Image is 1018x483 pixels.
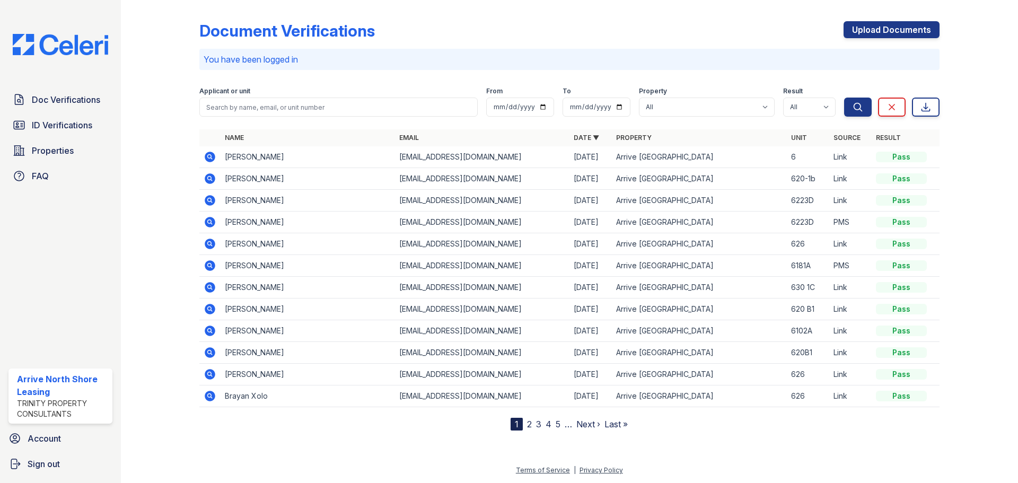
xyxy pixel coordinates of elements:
[486,87,503,95] label: From
[8,140,112,161] a: Properties
[876,282,927,293] div: Pass
[17,373,108,398] div: Arrive North Shore Leasing
[829,364,872,385] td: Link
[221,233,395,255] td: [PERSON_NAME]
[563,87,571,95] label: To
[876,134,901,142] a: Result
[612,146,786,168] td: Arrive [GEOGRAPHIC_DATA]
[876,239,927,249] div: Pass
[876,326,927,336] div: Pass
[787,190,829,212] td: 6223D
[527,419,532,429] a: 2
[787,364,829,385] td: 626
[221,342,395,364] td: [PERSON_NAME]
[829,385,872,407] td: Link
[569,277,612,298] td: [DATE]
[639,87,667,95] label: Property
[612,385,786,407] td: Arrive [GEOGRAPHIC_DATA]
[829,146,872,168] td: Link
[395,255,569,277] td: [EMAIL_ADDRESS][DOMAIN_NAME]
[791,134,807,142] a: Unit
[612,212,786,233] td: Arrive [GEOGRAPHIC_DATA]
[28,458,60,470] span: Sign out
[8,89,112,110] a: Doc Verifications
[829,342,872,364] td: Link
[32,144,74,157] span: Properties
[876,260,927,271] div: Pass
[221,168,395,190] td: [PERSON_NAME]
[612,190,786,212] td: Arrive [GEOGRAPHIC_DATA]
[787,255,829,277] td: 6181A
[221,190,395,212] td: [PERSON_NAME]
[876,217,927,227] div: Pass
[787,146,829,168] td: 6
[28,432,61,445] span: Account
[787,342,829,364] td: 620B1
[32,119,92,131] span: ID Verifications
[829,298,872,320] td: Link
[221,298,395,320] td: [PERSON_NAME]
[612,320,786,342] td: Arrive [GEOGRAPHIC_DATA]
[616,134,652,142] a: Property
[876,391,927,401] div: Pass
[612,168,786,190] td: Arrive [GEOGRAPHIC_DATA]
[395,320,569,342] td: [EMAIL_ADDRESS][DOMAIN_NAME]
[787,385,829,407] td: 626
[876,195,927,206] div: Pass
[199,21,375,40] div: Document Verifications
[612,233,786,255] td: Arrive [GEOGRAPHIC_DATA]
[395,212,569,233] td: [EMAIL_ADDRESS][DOMAIN_NAME]
[199,98,478,117] input: Search by name, email, or unit number
[787,298,829,320] td: 620 B1
[8,165,112,187] a: FAQ
[612,277,786,298] td: Arrive [GEOGRAPHIC_DATA]
[546,419,551,429] a: 4
[4,34,117,55] img: CE_Logo_Blue-a8612792a0a2168367f1c8372b55b34899dd931a85d93a1a3d3e32e68fde9ad4.png
[604,419,628,429] a: Last »
[612,342,786,364] td: Arrive [GEOGRAPHIC_DATA]
[829,255,872,277] td: PMS
[576,419,600,429] a: Next ›
[4,453,117,475] a: Sign out
[612,298,786,320] td: Arrive [GEOGRAPHIC_DATA]
[221,277,395,298] td: [PERSON_NAME]
[399,134,419,142] a: Email
[844,21,940,38] a: Upload Documents
[395,146,569,168] td: [EMAIL_ADDRESS][DOMAIN_NAME]
[612,255,786,277] td: Arrive [GEOGRAPHIC_DATA]
[565,418,572,431] span: …
[783,87,803,95] label: Result
[569,190,612,212] td: [DATE]
[787,233,829,255] td: 626
[221,385,395,407] td: Brayan Xolo
[612,364,786,385] td: Arrive [GEOGRAPHIC_DATA]
[876,347,927,358] div: Pass
[829,168,872,190] td: Link
[787,212,829,233] td: 6223D
[829,212,872,233] td: PMS
[829,190,872,212] td: Link
[876,173,927,184] div: Pass
[574,134,599,142] a: Date ▼
[199,87,250,95] label: Applicant or unit
[569,298,612,320] td: [DATE]
[32,170,49,182] span: FAQ
[569,364,612,385] td: [DATE]
[829,277,872,298] td: Link
[580,466,623,474] a: Privacy Policy
[569,212,612,233] td: [DATE]
[569,233,612,255] td: [DATE]
[973,441,1007,472] iframe: chat widget
[876,304,927,314] div: Pass
[787,320,829,342] td: 6102A
[32,93,100,106] span: Doc Verifications
[4,428,117,449] a: Account
[556,419,560,429] a: 5
[829,233,872,255] td: Link
[395,168,569,190] td: [EMAIL_ADDRESS][DOMAIN_NAME]
[395,298,569,320] td: [EMAIL_ADDRESS][DOMAIN_NAME]
[569,146,612,168] td: [DATE]
[8,115,112,136] a: ID Verifications
[395,385,569,407] td: [EMAIL_ADDRESS][DOMAIN_NAME]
